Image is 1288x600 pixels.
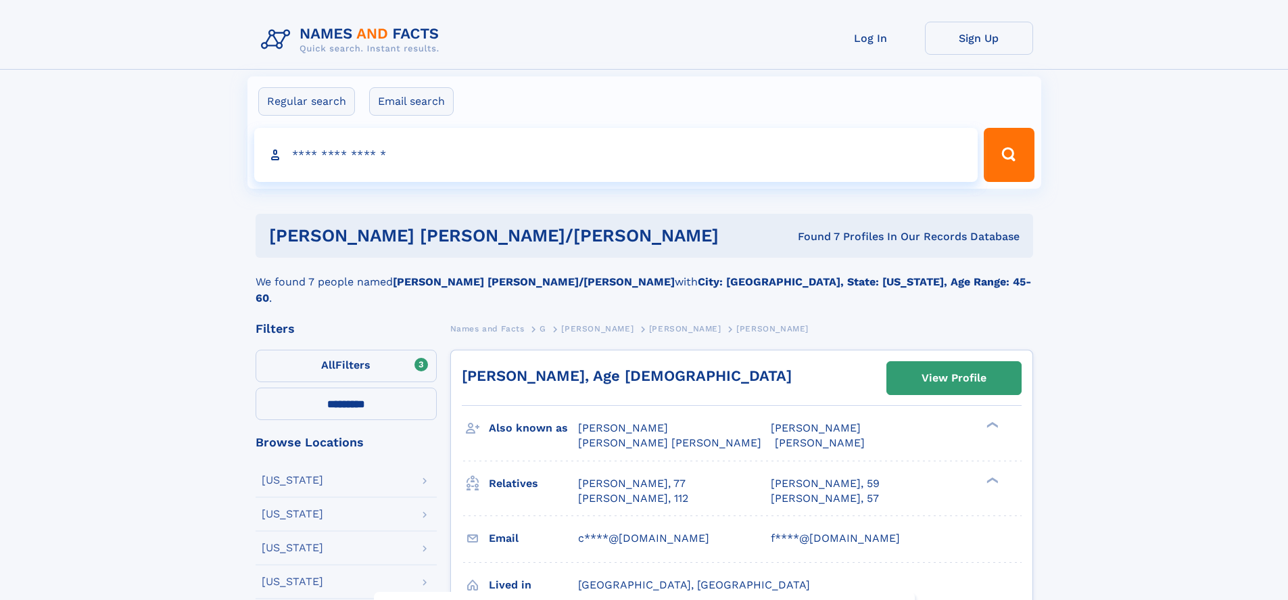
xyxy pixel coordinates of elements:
[262,576,323,587] div: [US_STATE]
[256,323,437,335] div: Filters
[578,578,810,591] span: [GEOGRAPHIC_DATA], [GEOGRAPHIC_DATA]
[262,543,323,553] div: [US_STATE]
[369,87,454,116] label: Email search
[649,320,721,337] a: [PERSON_NAME]
[256,436,437,448] div: Browse Locations
[256,275,1031,304] b: City: [GEOGRAPHIC_DATA], State: [US_STATE], Age Range: 45-60
[262,509,323,520] div: [US_STATE]
[254,128,978,182] input: search input
[489,527,578,550] h3: Email
[817,22,925,55] a: Log In
[887,362,1021,394] a: View Profile
[925,22,1033,55] a: Sign Up
[578,491,688,506] a: [PERSON_NAME], 112
[771,421,861,434] span: [PERSON_NAME]
[256,350,437,382] label: Filters
[984,128,1034,182] button: Search Button
[321,359,335,371] span: All
[489,574,578,597] h3: Lived in
[561,320,634,337] a: [PERSON_NAME]
[578,421,668,434] span: [PERSON_NAME]
[258,87,355,116] label: Regular search
[540,320,546,337] a: G
[489,472,578,495] h3: Relatives
[256,258,1033,306] div: We found 7 people named with .
[771,476,880,491] a: [PERSON_NAME], 59
[561,324,634,333] span: [PERSON_NAME]
[736,324,809,333] span: [PERSON_NAME]
[393,275,675,288] b: [PERSON_NAME] [PERSON_NAME]/[PERSON_NAME]
[578,476,686,491] a: [PERSON_NAME], 77
[758,229,1020,244] div: Found 7 Profiles In Our Records Database
[649,324,721,333] span: [PERSON_NAME]
[256,22,450,58] img: Logo Names and Facts
[922,363,986,394] div: View Profile
[983,476,999,484] div: ❯
[540,324,546,333] span: G
[983,421,999,430] div: ❯
[771,491,879,506] a: [PERSON_NAME], 57
[450,320,525,337] a: Names and Facts
[462,367,792,384] a: [PERSON_NAME], Age [DEMOGRAPHIC_DATA]
[262,475,323,486] div: [US_STATE]
[269,227,759,244] h1: [PERSON_NAME] [PERSON_NAME]/[PERSON_NAME]
[489,417,578,440] h3: Also known as
[775,436,865,449] span: [PERSON_NAME]
[578,436,761,449] span: [PERSON_NAME] [PERSON_NAME]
